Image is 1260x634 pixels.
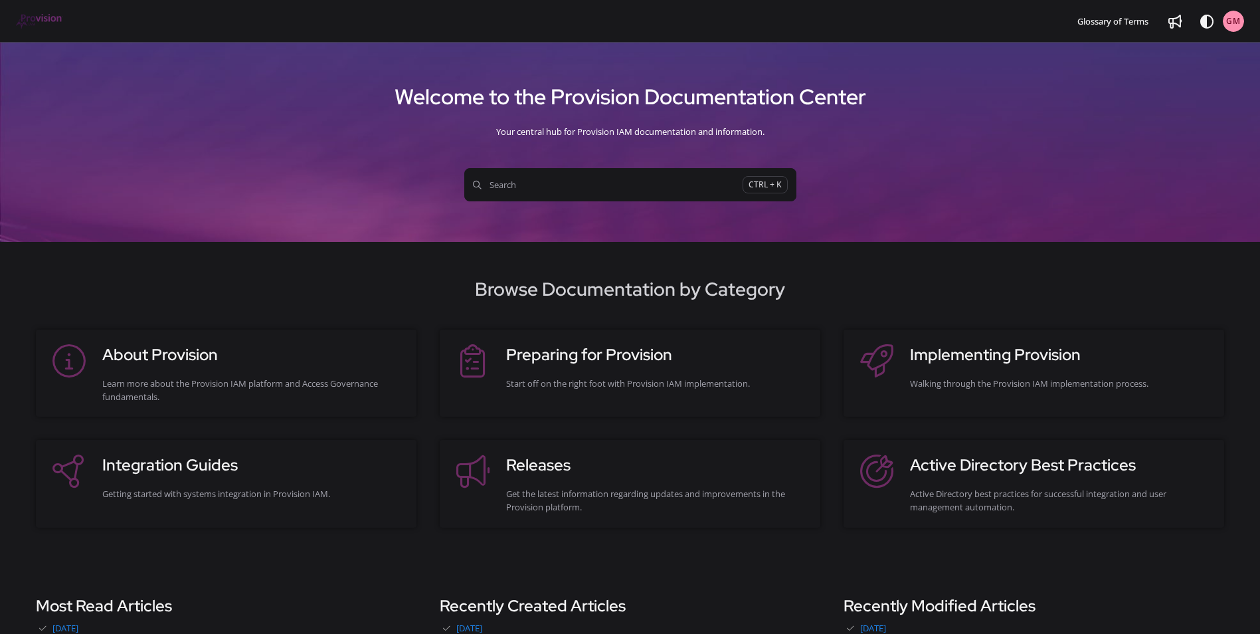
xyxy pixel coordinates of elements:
button: SearchCTRL + K [464,168,796,201]
div: Learn more about the Provision IAM platform and Access Governance fundamentals. [102,377,403,403]
a: About ProvisionLearn more about the Provision IAM platform and Access Governance fundamentals. [49,343,403,403]
h3: Recently Created Articles [440,594,820,618]
div: Walking through the Provision IAM implementation process. [910,377,1211,390]
span: GM [1226,15,1241,28]
h3: About Provision [102,343,403,367]
div: Get the latest information regarding updates and improvements in the Provision platform. [506,487,807,514]
button: GM [1223,11,1244,32]
a: Integration GuidesGetting started with systems integration in Provision IAM. [49,453,403,514]
h2: Browse Documentation by Category [16,275,1244,303]
a: Project logo [16,14,63,29]
button: Theme options [1196,11,1217,32]
a: Implementing ProvisionWalking through the Provision IAM implementation process. [857,343,1211,403]
h3: Implementing Provision [910,343,1211,367]
a: Preparing for ProvisionStart off on the right foot with Provision IAM implementation. [453,343,807,403]
div: Active Directory best practices for successful integration and user management automation. [910,487,1211,514]
div: Your central hub for Provision IAM documentation and information. [16,115,1244,148]
h3: Releases [506,453,807,477]
a: Whats new [1164,11,1186,32]
h1: Welcome to the Provision Documentation Center [16,79,1244,115]
a: ReleasesGet the latest information regarding updates and improvements in the Provision platform. [453,453,807,514]
h3: Recently Modified Articles [844,594,1224,618]
span: Glossary of Terms [1077,15,1148,27]
span: CTRL + K [743,176,788,194]
img: brand logo [16,14,63,29]
span: Search [473,178,743,191]
h3: Most Read Articles [36,594,416,618]
a: Active Directory Best PracticesActive Directory best practices for successful integration and use... [857,453,1211,514]
h3: Active Directory Best Practices [910,453,1211,477]
h3: Integration Guides [102,453,403,477]
div: Start off on the right foot with Provision IAM implementation. [506,377,807,390]
h3: Preparing for Provision [506,343,807,367]
div: Getting started with systems integration in Provision IAM. [102,487,403,500]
